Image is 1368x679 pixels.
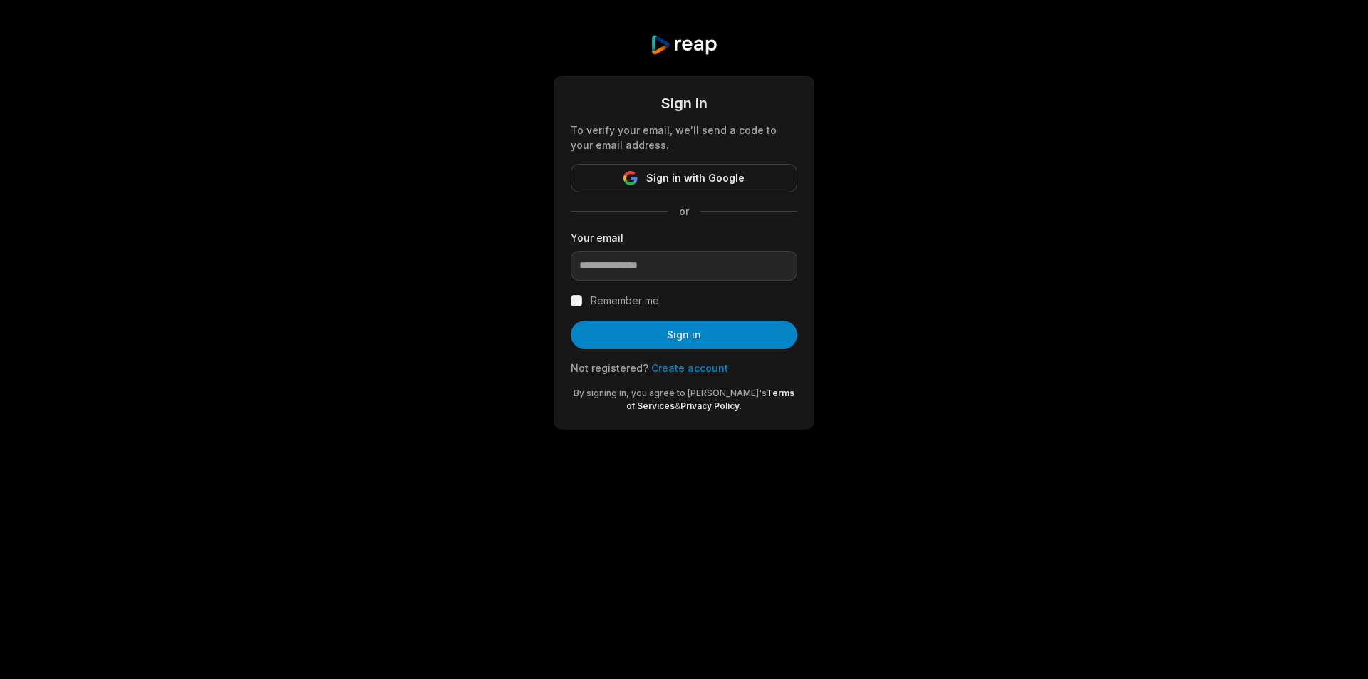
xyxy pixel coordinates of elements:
[680,400,740,411] a: Privacy Policy
[571,230,797,245] label: Your email
[651,362,728,374] a: Create account
[591,292,659,309] label: Remember me
[571,362,648,374] span: Not registered?
[571,321,797,349] button: Sign in
[646,170,745,187] span: Sign in with Google
[571,93,797,114] div: Sign in
[626,388,794,411] a: Terms of Services
[675,400,680,411] span: &
[650,34,717,56] img: reap
[668,204,700,219] span: or
[571,164,797,192] button: Sign in with Google
[574,388,767,398] span: By signing in, you agree to [PERSON_NAME]'s
[571,123,797,152] div: To verify your email, we'll send a code to your email address.
[740,400,742,411] span: .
